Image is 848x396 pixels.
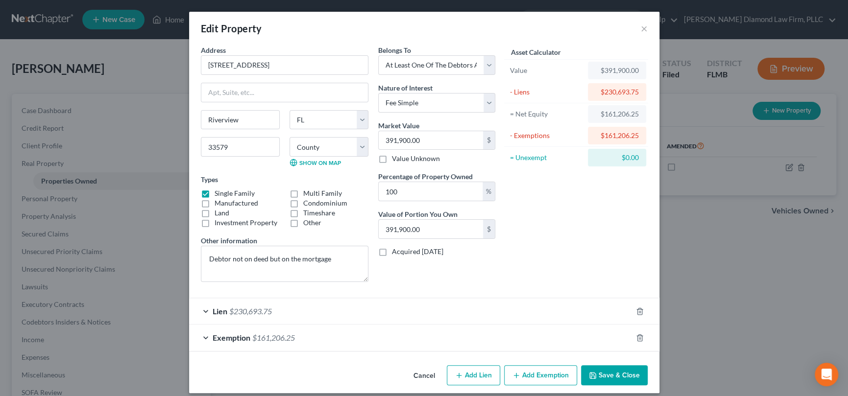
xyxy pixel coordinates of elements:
input: Enter zip... [201,137,280,157]
label: Market Value [378,120,419,131]
div: % [483,182,495,201]
div: - Liens [510,87,584,97]
label: Other information [201,235,257,246]
label: Other [303,218,321,228]
label: Types [201,174,218,185]
input: Apt, Suite, etc... [201,83,368,102]
input: 0.00 [379,220,483,238]
span: Belongs To [378,46,411,54]
div: $161,206.25 [596,131,638,140]
label: Land [215,208,229,218]
div: Value [510,66,584,75]
button: Add Exemption [504,365,577,386]
button: × [641,23,648,34]
div: Open Intercom Messenger [815,363,838,386]
button: Save & Close [581,365,648,386]
div: Edit Property [201,22,262,35]
a: Show on Map [290,159,341,166]
div: = Unexempt [510,153,584,163]
div: $ [483,220,495,238]
span: Exemption [213,333,250,342]
label: Percentage of Property Owned [378,171,473,182]
label: Multi Family [303,188,342,198]
input: Enter address... [201,56,368,74]
label: Investment Property [215,218,277,228]
label: Timeshare [303,208,335,218]
label: Manufactured [215,198,258,208]
div: $391,900.00 [596,66,638,75]
div: $0.00 [596,153,638,163]
span: $161,206.25 [252,333,295,342]
label: Acquired [DATE] [392,247,443,256]
label: Asset Calculator [511,47,561,57]
button: Cancel [406,366,443,386]
label: Nature of Interest [378,83,433,93]
span: Address [201,46,226,54]
input: 0.00 [379,182,483,201]
div: $ [483,131,495,150]
div: - Exemptions [510,131,584,140]
span: $230,693.75 [229,306,272,316]
button: Add Lien [447,365,500,386]
div: = Net Equity [510,109,584,119]
label: Value of Portion You Own [378,209,458,219]
input: 0.00 [379,131,483,150]
input: Enter city... [201,111,279,129]
span: Lien [213,306,227,316]
label: Single Family [215,188,255,198]
label: Condominium [303,198,347,208]
div: $161,206.25 [596,109,638,119]
div: $230,693.75 [596,87,638,97]
label: Value Unknown [392,154,440,163]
